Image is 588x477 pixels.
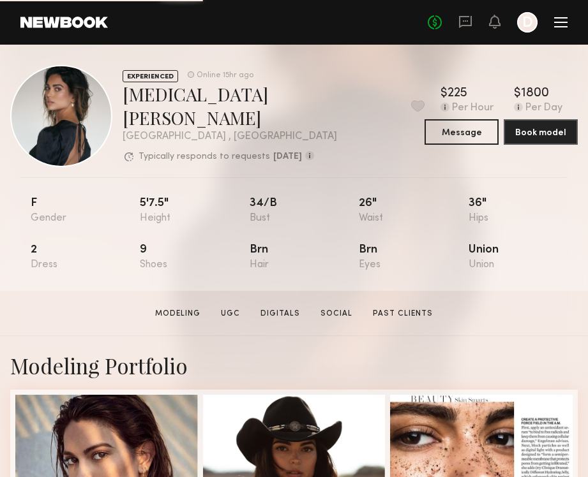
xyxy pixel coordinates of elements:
[250,198,359,224] div: 34/b
[359,198,468,224] div: 26"
[521,87,549,100] div: 1800
[448,87,467,100] div: 225
[368,308,438,319] a: Past Clients
[197,71,253,80] div: Online 15hr ago
[139,152,270,161] p: Typically responds to requests
[525,103,562,114] div: Per Day
[140,244,249,270] div: 9
[425,119,499,145] button: Message
[504,119,578,145] button: Book model
[255,308,305,319] a: Digitals
[123,70,178,82] div: EXPERIENCED
[273,152,302,161] b: [DATE]
[123,131,425,142] div: [GEOGRAPHIC_DATA] , [GEOGRAPHIC_DATA]
[10,351,578,379] div: Modeling Portfolio
[441,87,448,100] div: $
[517,12,538,33] a: D
[31,244,140,270] div: 2
[359,244,468,270] div: Brn
[250,244,359,270] div: Brn
[216,308,245,319] a: UGC
[315,308,358,319] a: Social
[31,198,140,224] div: F
[150,308,206,319] a: Modeling
[140,198,249,224] div: 5'7.5"
[123,82,425,129] div: [MEDICAL_DATA][PERSON_NAME]
[452,103,494,114] div: Per Hour
[469,198,578,224] div: 36"
[469,244,578,270] div: Union
[514,87,521,100] div: $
